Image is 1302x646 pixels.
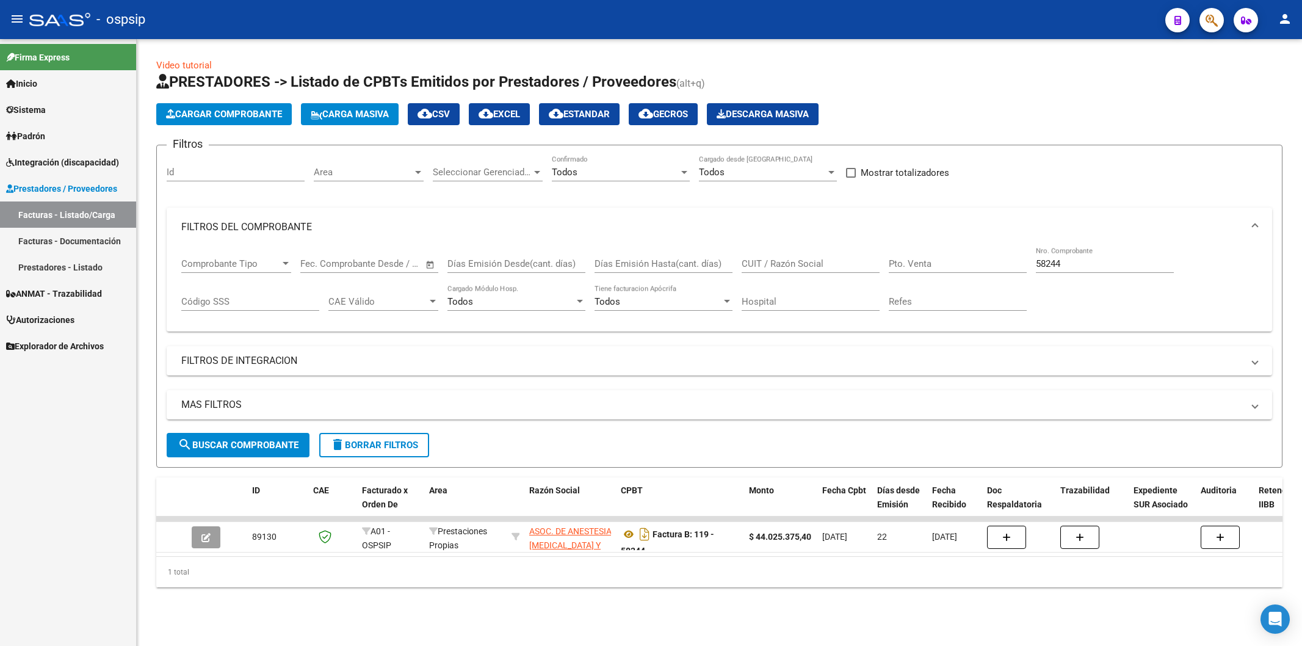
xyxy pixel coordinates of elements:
span: Mostrar totalizadores [861,165,949,180]
button: Borrar Filtros [319,433,429,457]
datatable-header-cell: Trazabilidad [1055,477,1129,531]
mat-icon: cloud_download [479,106,493,121]
span: Facturado x Orden De [362,485,408,509]
span: Días desde Emisión [877,485,920,509]
span: ASOC. DE ANESTESIA [MEDICAL_DATA] Y REANIMACION DE [GEOGRAPHIC_DATA] [529,526,612,578]
app-download-masive: Descarga masiva de comprobantes (adjuntos) [707,103,819,125]
span: Todos [447,296,473,307]
span: Explorador de Archivos [6,339,104,353]
mat-panel-title: FILTROS DE INTEGRACION [181,354,1243,368]
button: Carga Masiva [301,103,399,125]
span: Inicio [6,77,37,90]
mat-expansion-panel-header: MAS FILTROS [167,390,1272,419]
mat-icon: person [1278,12,1292,26]
datatable-header-cell: Razón Social [524,477,616,531]
span: - ospsip [96,6,145,33]
span: Fecha Cpbt [822,485,866,495]
span: CAE Válido [328,296,427,307]
span: CAE [313,485,329,495]
span: Auditoria [1201,485,1237,495]
span: Gecros [638,109,688,120]
span: Prestaciones Propias [429,526,487,550]
span: Borrar Filtros [330,440,418,451]
span: Area [314,167,413,178]
span: Todos [699,167,725,178]
span: Todos [552,167,577,178]
button: EXCEL [469,103,530,125]
span: Integración (discapacidad) [6,156,119,169]
span: PRESTADORES -> Listado de CPBTs Emitidos por Prestadores / Proveedores [156,73,676,90]
span: CPBT [621,485,643,495]
span: Seleccionar Gerenciador [433,167,532,178]
datatable-header-cell: CPBT [616,477,744,531]
span: Area [429,485,447,495]
datatable-header-cell: Monto [744,477,817,531]
mat-icon: search [178,437,192,452]
span: Razón Social [529,485,580,495]
input: Fecha fin [361,258,420,269]
span: Firma Express [6,51,70,64]
span: Expediente SUR Asociado [1134,485,1188,509]
div: 30586999512 [529,524,611,550]
mat-icon: delete [330,437,345,452]
strong: $ 44.025.375,40 [749,532,811,542]
span: Todos [595,296,620,307]
span: Carga Masiva [311,109,389,120]
datatable-header-cell: Facturado x Orden De [357,477,424,531]
span: Monto [749,485,774,495]
datatable-header-cell: Area [424,477,507,531]
mat-expansion-panel-header: FILTROS DEL COMPROBANTE [167,208,1272,247]
span: ID [252,485,260,495]
span: Buscar Comprobante [178,440,298,451]
span: CSV [418,109,450,120]
span: [DATE] [932,532,957,542]
mat-expansion-panel-header: FILTROS DE INTEGRACION [167,346,1272,376]
span: Sistema [6,103,46,117]
span: Fecha Recibido [932,485,966,509]
button: Descarga Masiva [707,103,819,125]
span: Padrón [6,129,45,143]
span: Prestadores / Proveedores [6,182,117,195]
span: ANMAT - Trazabilidad [6,287,102,300]
mat-icon: cloud_download [549,106,563,121]
mat-icon: cloud_download [418,106,432,121]
button: Open calendar [424,258,438,272]
span: [DATE] [822,532,847,542]
div: FILTROS DEL COMPROBANTE [167,247,1272,332]
mat-panel-title: FILTROS DEL COMPROBANTE [181,220,1243,234]
div: Open Intercom Messenger [1260,604,1290,634]
i: Descargar documento [637,524,653,544]
a: Video tutorial [156,60,212,71]
button: Gecros [629,103,698,125]
strong: Factura B: 119 - 58244 [621,529,714,556]
input: Fecha inicio [300,258,350,269]
span: EXCEL [479,109,520,120]
button: Buscar Comprobante [167,433,309,457]
mat-panel-title: MAS FILTROS [181,398,1243,412]
span: Estandar [549,109,610,120]
datatable-header-cell: ID [247,477,308,531]
span: Comprobante Tipo [181,258,280,269]
datatable-header-cell: Doc Respaldatoria [982,477,1055,531]
span: Cargar Comprobante [166,109,282,120]
span: 89130 [252,532,277,542]
div: 1 total [156,557,1282,587]
span: Descarga Masiva [717,109,809,120]
h3: Filtros [167,136,209,153]
datatable-header-cell: Fecha Recibido [927,477,982,531]
span: Trazabilidad [1060,485,1110,495]
button: Cargar Comprobante [156,103,292,125]
datatable-header-cell: Expediente SUR Asociado [1129,477,1196,531]
mat-icon: cloud_download [638,106,653,121]
datatable-header-cell: CAE [308,477,357,531]
span: (alt+q) [676,78,705,89]
button: Estandar [539,103,620,125]
span: A01 - OSPSIP [362,526,391,550]
span: Doc Respaldatoria [987,485,1042,509]
span: Retencion IIBB [1259,485,1298,509]
datatable-header-cell: Días desde Emisión [872,477,927,531]
span: 22 [877,532,887,542]
mat-icon: menu [10,12,24,26]
button: CSV [408,103,460,125]
span: Autorizaciones [6,313,74,327]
